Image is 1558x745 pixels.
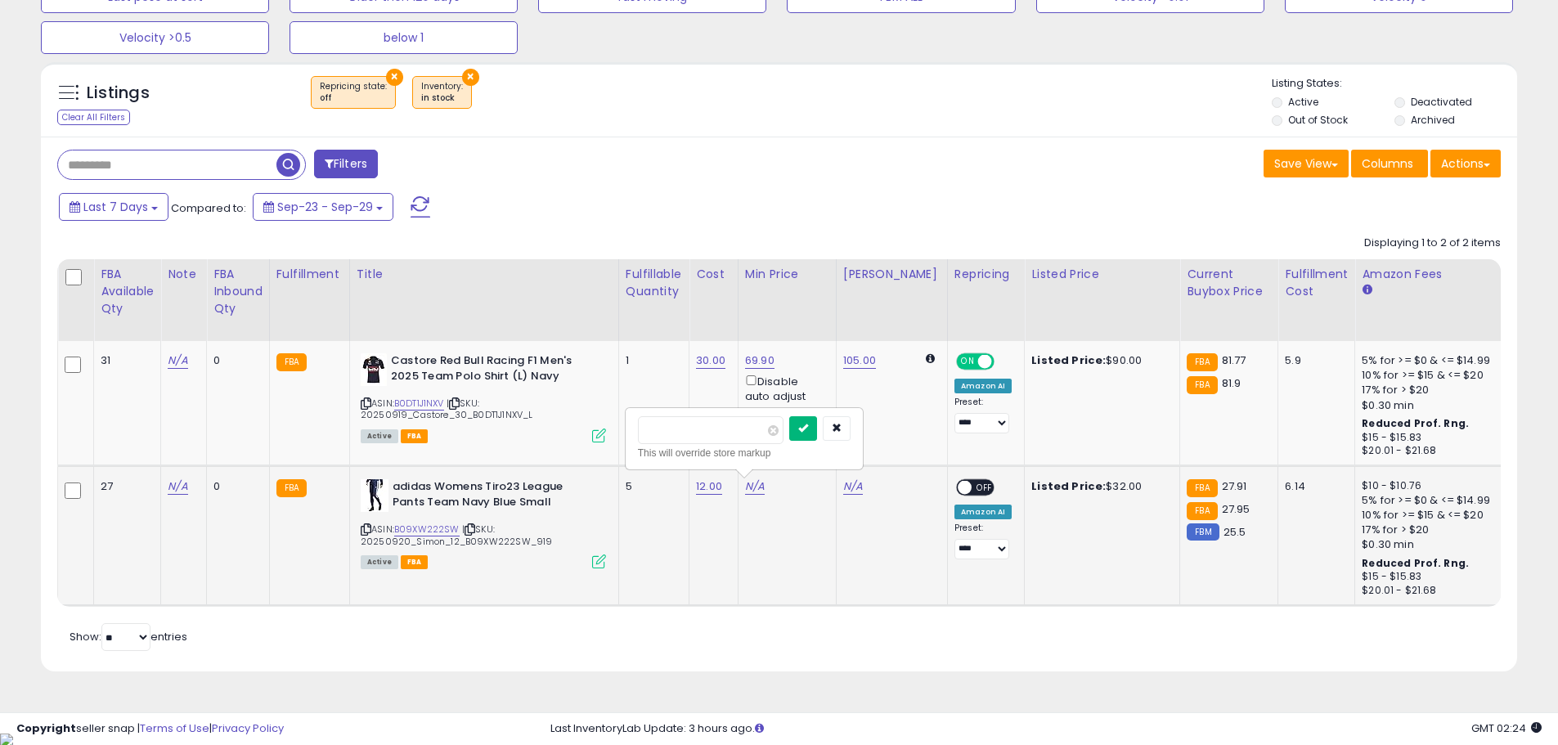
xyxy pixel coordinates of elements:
[361,353,606,441] div: ASIN:
[361,479,606,567] div: ASIN:
[320,92,387,104] div: off
[16,720,76,736] strong: Copyright
[1187,266,1271,300] div: Current Buybox Price
[462,69,479,86] button: ×
[393,479,591,514] b: adidas Womens Tiro23 League Pants Team Navy Blue Small
[41,21,269,54] button: Velocity >0.5
[101,479,148,494] div: 27
[1187,502,1217,520] small: FBA
[212,720,284,736] a: Privacy Policy
[1222,478,1247,494] span: 27.91
[276,353,307,371] small: FBA
[696,266,731,283] div: Cost
[361,555,398,569] span: All listings currently available for purchase on Amazon
[101,353,148,368] div: 31
[1187,479,1217,497] small: FBA
[1031,353,1167,368] div: $90.00
[1362,383,1497,397] div: 17% for > $20
[1222,501,1250,517] span: 27.95
[1362,537,1497,552] div: $0.30 min
[357,266,612,283] div: Title
[386,69,403,86] button: ×
[361,429,398,443] span: All listings currently available for purchase on Amazon
[954,505,1012,519] div: Amazon AI
[1411,95,1472,109] label: Deactivated
[626,266,682,300] div: Fulfillable Quantity
[213,479,257,494] div: 0
[168,478,187,495] a: N/A
[70,629,187,644] span: Show: entries
[1362,398,1497,413] div: $0.30 min
[140,720,209,736] a: Terms of Use
[57,110,130,125] div: Clear All Filters
[1362,508,1497,523] div: 10% for >= $15 & <= $20
[1222,375,1241,391] span: 81.9
[1362,353,1497,368] div: 5% for >= $0 & <= $14.99
[1362,523,1497,537] div: 17% for > $20
[213,266,263,317] div: FBA inbound Qty
[1411,113,1455,127] label: Archived
[550,721,1542,737] div: Last InventoryLab Update: 3 hours ago.
[1351,150,1428,177] button: Columns
[1031,479,1167,494] div: $32.00
[1285,479,1342,494] div: 6.14
[59,193,168,221] button: Last 7 Days
[638,445,851,461] div: This will override store markup
[1187,523,1219,541] small: FBM
[954,266,1017,283] div: Repricing
[696,352,725,369] a: 30.00
[1285,266,1348,300] div: Fulfillment Cost
[745,372,824,420] div: Disable auto adjust min
[954,523,1012,559] div: Preset:
[1362,368,1497,383] div: 10% for >= $15 & <= $20
[168,266,200,283] div: Note
[421,80,463,105] span: Inventory :
[314,150,378,178] button: Filters
[992,355,1018,369] span: OFF
[745,478,765,495] a: N/A
[1031,352,1106,368] b: Listed Price:
[1362,283,1372,298] small: Amazon Fees.
[1362,556,1469,570] b: Reduced Prof. Rng.
[1264,150,1349,177] button: Save View
[1288,113,1348,127] label: Out of Stock
[1362,570,1497,584] div: $15 - $15.83
[276,479,307,497] small: FBA
[277,199,373,215] span: Sep-23 - Sep-29
[954,397,1012,433] div: Preset:
[83,199,148,215] span: Last 7 Days
[1031,478,1106,494] b: Listed Price:
[1288,95,1318,109] label: Active
[926,353,935,364] i: Calculated using Dynamic Max Price.
[745,266,829,283] div: Min Price
[16,721,284,737] div: seller snap | |
[1224,524,1246,540] span: 25.5
[1222,352,1246,368] span: 81.77
[361,523,552,547] span: | SKU: 20250920_Simon_12_B09XW222SW_919
[1362,584,1497,598] div: $20.01 - $21.68
[276,266,343,283] div: Fulfillment
[401,429,429,443] span: FBA
[401,555,429,569] span: FBA
[1362,155,1413,172] span: Columns
[421,92,463,104] div: in stock
[1272,76,1517,92] p: Listing States:
[361,397,532,421] span: | SKU: 20250919_Castore_30_B0DT1J1NXV_L
[843,266,941,283] div: [PERSON_NAME]
[626,353,676,368] div: 1
[1187,376,1217,394] small: FBA
[745,352,775,369] a: 69.90
[1362,444,1497,458] div: $20.01 - $21.68
[1471,720,1542,736] span: 2025-10-7 02:24 GMT
[954,379,1012,393] div: Amazon AI
[1362,479,1497,493] div: $10 - $10.76
[1362,416,1469,430] b: Reduced Prof. Rng.
[1031,266,1173,283] div: Listed Price
[972,481,998,495] span: OFF
[1362,266,1503,283] div: Amazon Fees
[1362,431,1497,445] div: $15 - $15.83
[843,352,876,369] a: 105.00
[87,82,150,105] h5: Listings
[391,353,590,388] b: Castore Red Bull Racing F1 Men's 2025 Team Polo Shirt (L) Navy
[168,352,187,369] a: N/A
